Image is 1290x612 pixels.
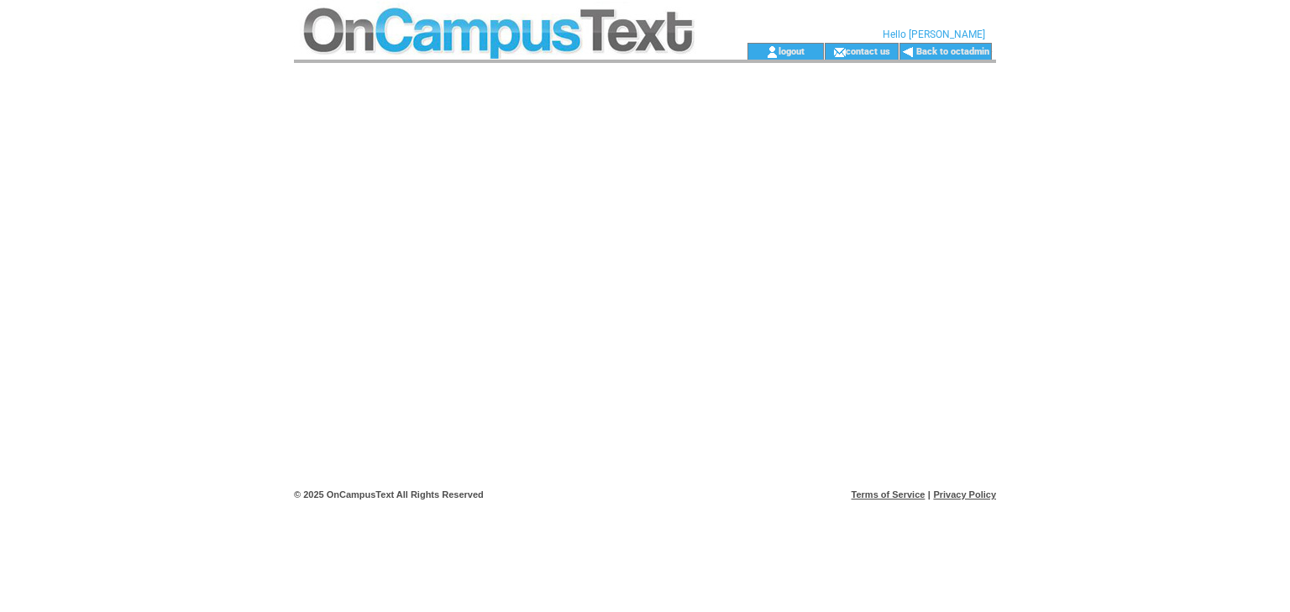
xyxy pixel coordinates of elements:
[928,489,931,500] span: |
[846,45,890,56] a: contact us
[902,45,915,59] img: backArrow.gif
[833,45,846,59] img: contact_us_icon.gif
[883,29,985,40] span: Hello [PERSON_NAME]
[766,45,779,59] img: account_icon.gif
[294,489,484,500] span: © 2025 OnCampusText All Rights Reserved
[916,46,989,57] a: Back to octadmin
[779,45,805,56] a: logout
[933,489,996,500] a: Privacy Policy
[852,489,926,500] a: Terms of Service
